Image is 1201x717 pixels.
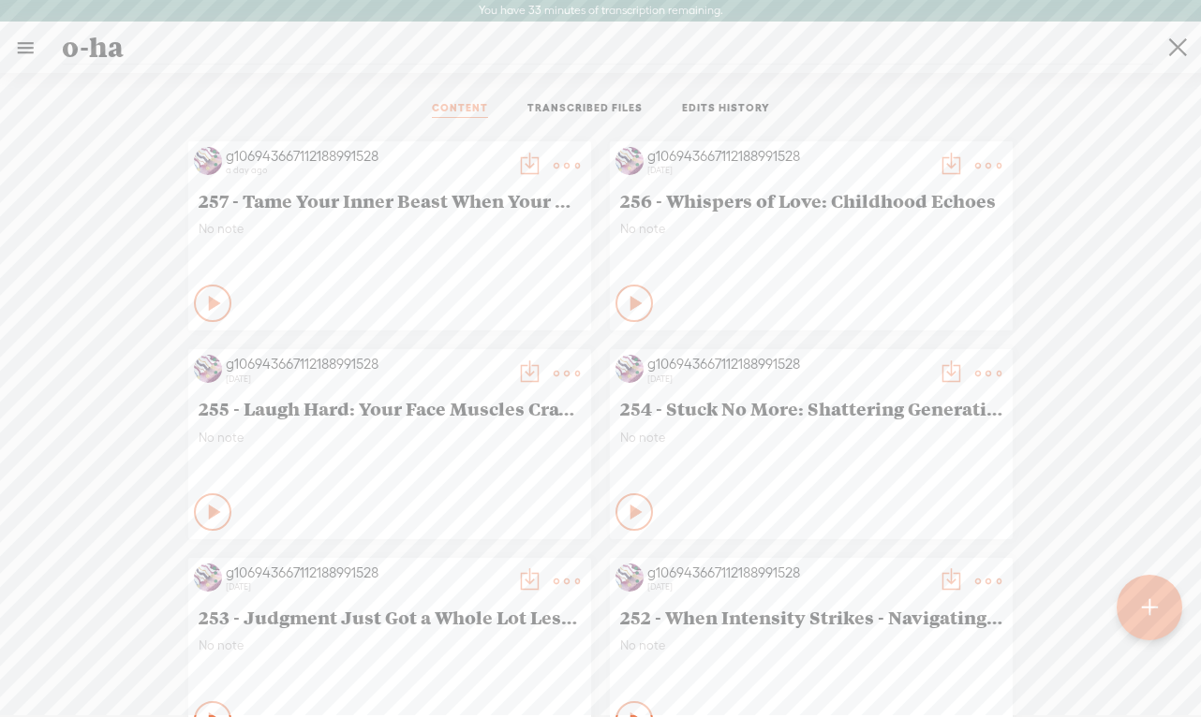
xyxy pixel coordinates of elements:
[620,221,1002,237] span: No note
[647,165,928,176] div: [DATE]
[620,397,1002,419] span: 254 - Stuck No More: Shattering Generational Beliefs
[432,101,488,118] a: CONTENT
[226,581,507,593] div: [DATE]
[199,397,581,419] span: 255 - Laugh Hard: Your Face Muscles Crave the Burn
[226,373,507,385] div: [DATE]
[647,373,928,385] div: [DATE]
[647,563,928,582] div: g106943667112188991528
[199,189,581,212] span: 257 - Tame Your Inner Beast When Your Cat's an A-hole
[226,147,507,166] div: g106943667112188991528
[620,637,1002,653] span: No note
[479,4,723,19] label: You have 33 minutes of transcription remaining.
[199,606,581,628] span: 253 - Judgment Just Got a Whole Lot Less Toxic
[615,355,644,383] img: http%3A%2F%2Fres.cloudinary.com%2Ftrebble-fm%2Fimage%2Fupload%2Fv1726024757%2Fcom.trebble.trebble...
[615,147,644,175] img: http%3A%2F%2Fres.cloudinary.com%2Ftrebble-fm%2Fimage%2Fupload%2Fv1726024757%2Fcom.trebble.trebble...
[647,147,928,166] div: g106943667112188991528
[226,165,507,176] div: a day ago
[647,581,928,593] div: [DATE]
[226,563,507,582] div: g106943667112188991528
[682,101,770,118] a: EDITS HISTORY
[199,637,581,653] span: No note
[194,563,222,592] img: http%3A%2F%2Fres.cloudinary.com%2Ftrebble-fm%2Fimage%2Fupload%2Fv1726024757%2Fcom.trebble.trebble...
[647,355,928,373] div: g106943667112188991528
[194,355,222,383] img: http%3A%2F%2Fres.cloudinary.com%2Ftrebble-fm%2Fimage%2Fupload%2Fv1726024757%2Fcom.trebble.trebble...
[226,355,507,373] div: g106943667112188991528
[199,221,581,237] span: No note
[527,101,643,118] a: TRANSCRIBED FILES
[620,189,1002,212] span: 256 - Whispers of Love: Childhood Echoes
[620,606,1002,628] span: 252 - When Intensity Strikes - Navigating the Energy Surge
[199,430,581,446] span: No note
[194,147,222,175] img: http%3A%2F%2Fres.cloudinary.com%2Ftrebble-fm%2Fimage%2Fupload%2Fv1726024757%2Fcom.trebble.trebble...
[620,430,1002,446] span: No note
[615,563,644,592] img: http%3A%2F%2Fres.cloudinary.com%2Ftrebble-fm%2Fimage%2Fupload%2Fv1726024757%2Fcom.trebble.trebble...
